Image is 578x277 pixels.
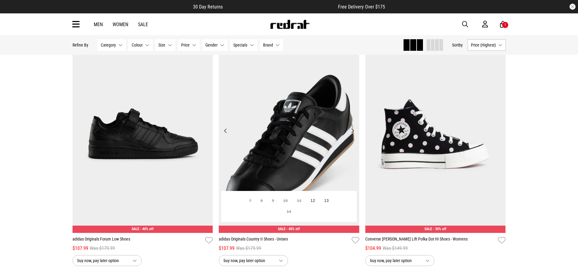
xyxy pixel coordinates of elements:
[113,22,128,27] a: Women
[365,245,381,252] span: $104.99
[383,245,408,252] span: Was $149.99
[193,4,223,10] span: 30 Day Returns
[219,245,235,252] span: $107.99
[205,43,218,47] span: Gender
[267,196,279,206] button: 9
[471,43,496,47] span: Price (Highest)
[504,23,506,27] div: 1
[73,245,88,252] span: $107.99
[260,39,283,51] button: Brand
[73,255,142,266] button: buy now, pay later option
[282,206,296,217] button: 14
[278,227,286,231] span: SALE
[73,36,213,233] img: Adidas Originals Forum Low Shoes in Black
[132,43,143,47] span: Colour
[178,39,200,51] button: Price
[181,43,190,47] span: Price
[370,257,421,264] span: buy now, pay later option
[219,236,349,245] a: adidas Originals Country II Shoes - Unisex
[270,20,310,29] img: Redrat logo
[224,257,274,264] span: buy now, pay later option
[286,227,300,231] span: - 40% off
[128,39,153,51] button: Colour
[320,196,333,206] button: 13
[256,196,267,206] button: 8
[140,227,154,231] span: - 40% off
[279,196,292,206] button: 10
[459,43,463,47] span: by
[236,245,261,252] span: Was $179.99
[5,2,23,21] button: Open LiveChat chat widget
[132,227,139,231] span: SALE
[365,236,496,245] a: Converse [PERSON_NAME] Lift Polka Dot Hi Shoes - Womens
[230,39,257,51] button: Specials
[424,227,432,231] span: SALE
[452,41,463,49] button: Sortby
[73,236,203,245] a: adidas Originals Forum Low Shoes
[365,36,506,233] img: Converse Chuck Taylor Lift Polka Dot Hi Shoes - Womens in Black
[219,36,359,233] img: Adidas Originals Country Ii Shoes - Unisex in Black
[349,127,356,134] button: Next
[97,39,126,51] button: Category
[219,255,288,266] button: buy now, pay later option
[263,43,273,47] span: Brand
[90,245,115,252] span: Was $179.99
[138,22,148,27] a: Sale
[245,196,256,206] button: 7
[158,43,165,47] span: Size
[94,22,103,27] a: Men
[202,39,228,51] button: Gender
[338,4,385,10] span: Free Delivery Over $175
[101,43,116,47] span: Category
[306,196,320,206] button: 12
[365,255,434,266] button: buy now, pay later option
[222,127,229,134] button: Previous
[500,21,506,28] a: 1
[233,43,247,47] span: Specials
[155,39,175,51] button: Size
[292,196,306,206] button: 11
[77,257,128,264] span: buy now, pay later option
[73,43,88,47] p: Refine By
[235,4,326,10] iframe: Customer reviews powered by Trustpilot
[433,227,446,231] span: - 30% off
[468,39,506,51] button: Price (Highest)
